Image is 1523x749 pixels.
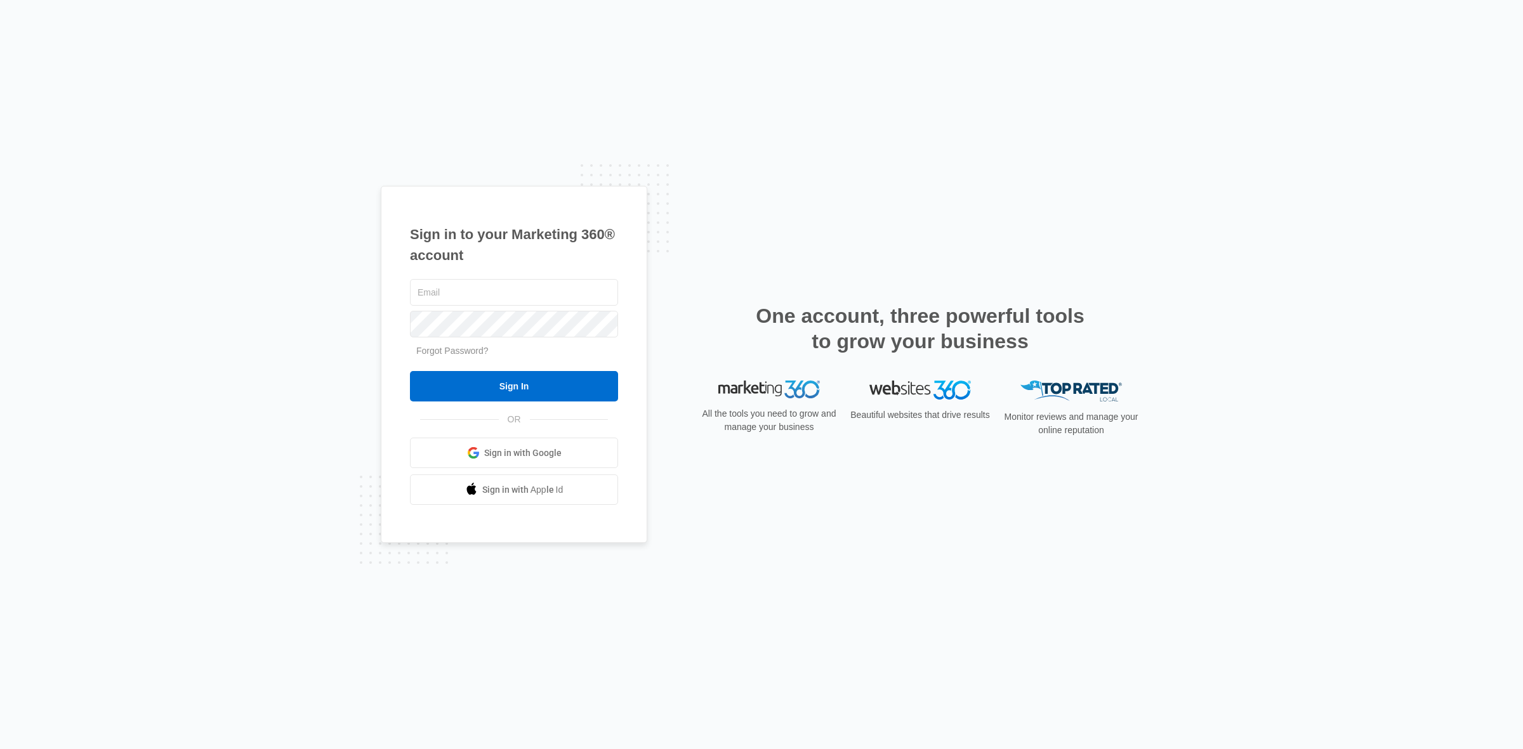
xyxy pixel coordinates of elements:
[869,381,971,399] img: Websites 360
[698,407,840,434] p: All the tools you need to grow and manage your business
[718,381,820,398] img: Marketing 360
[484,446,562,460] span: Sign in with Google
[752,303,1088,354] h2: One account, three powerful tools to grow your business
[416,346,489,356] a: Forgot Password?
[410,438,618,468] a: Sign in with Google
[410,474,618,505] a: Sign in with Apple Id
[499,413,530,426] span: OR
[482,483,564,497] span: Sign in with Apple Id
[410,371,618,401] input: Sign In
[410,279,618,306] input: Email
[1000,410,1142,437] p: Monitor reviews and manage your online reputation
[849,408,991,422] p: Beautiful websites that drive results
[410,224,618,266] h1: Sign in to your Marketing 360® account
[1020,381,1122,401] img: Top Rated Local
